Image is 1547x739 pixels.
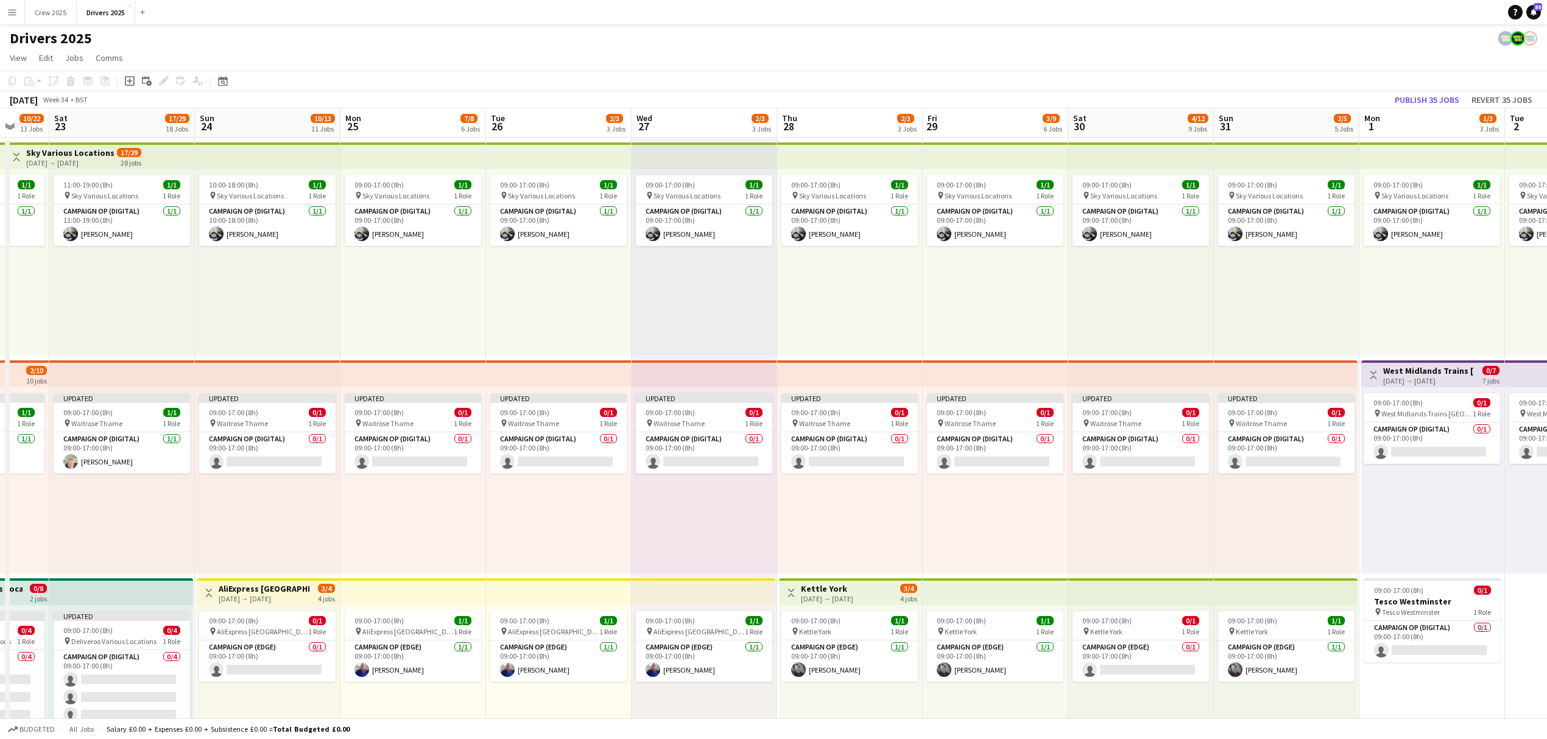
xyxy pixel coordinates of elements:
span: Budgeted [19,725,55,734]
app-user-avatar: Claire Stewart [1523,31,1537,46]
a: Jobs [60,50,88,66]
a: 50 [1526,5,1541,19]
div: BST [76,95,88,104]
button: Budgeted [6,723,57,736]
span: Comms [96,52,123,63]
span: 50 [1534,3,1542,11]
span: All jobs [67,724,96,734]
span: View [10,52,27,63]
a: Edit [34,50,58,66]
a: View [5,50,32,66]
h1: Drivers 2025 [10,29,92,47]
span: Edit [39,52,53,63]
app-user-avatar: Nicola Price [1510,31,1525,46]
a: Comms [91,50,128,66]
app-user-avatar: Nicola Price [1498,31,1513,46]
div: Salary £0.00 + Expenses £0.00 + Subsistence £0.00 = [107,724,350,734]
span: Jobs [65,52,83,63]
button: Drivers 2025 [77,1,135,24]
button: Crew 2025 [25,1,77,24]
span: Week 34 [40,95,71,104]
button: Publish 35 jobs [1390,92,1464,108]
span: Total Budgeted £0.00 [273,724,350,734]
button: Revert 35 jobs [1467,92,1537,108]
div: [DATE] [10,94,38,106]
